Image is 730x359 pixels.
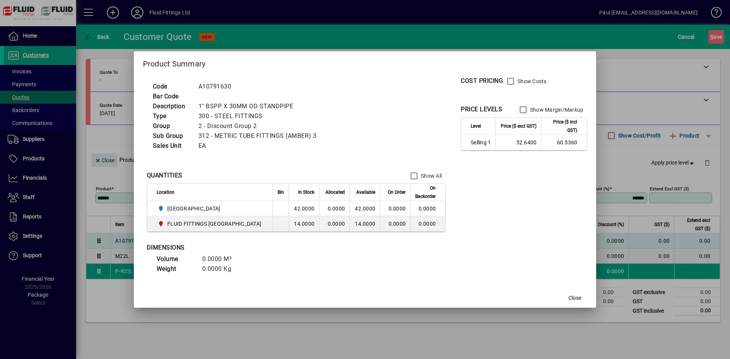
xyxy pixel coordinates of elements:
button: Close [563,291,587,305]
td: 0.0000 [319,201,349,216]
td: 2 - Discount Group 2 [195,121,326,131]
div: QUANTITIES [147,171,182,180]
div: COST PRICING [461,76,503,85]
h2: Product Summary [134,51,597,73]
div: DIMENSIONS [147,243,337,252]
td: Description [149,101,195,111]
span: 0.0000 [389,221,406,227]
div: PRICE LEVELS [461,105,502,114]
td: Sub Group [149,131,195,141]
span: Price ($ excl GST) [501,122,536,130]
span: FLUID FITTINGS [GEOGRAPHIC_DATA] [167,220,261,228]
td: 14.0000 [349,216,380,231]
td: 60.5360 [541,135,587,150]
td: 312 - METRIC TUBE FITTINGS (AMBER) 3 [195,131,326,141]
span: Bin [278,188,284,196]
span: In Stock [298,188,314,196]
td: Type [149,111,195,121]
td: 1" BSPP X 30MM OD STANDPIPE [195,101,326,111]
td: Code [149,82,195,92]
td: 0.0000 M³ [198,254,244,264]
span: On Order [388,188,406,196]
td: 52.6400 [495,135,541,150]
label: Show All [419,172,442,180]
td: 0.0000 [410,216,445,231]
span: 0.0000 [389,206,406,212]
span: On Backorder [415,184,436,201]
span: Allocated [325,188,345,196]
td: Volume [153,254,198,264]
span: Level [471,122,481,130]
td: 300 - STEEL FITTINGS [195,111,326,121]
td: Weight [153,264,198,274]
span: Selling 1 [471,139,491,146]
td: Group [149,121,195,131]
label: Show Margin/Markup [528,106,584,114]
span: Price ($ incl GST) [546,118,577,134]
td: 42.0000 [349,201,380,216]
td: A10791630 [195,82,326,92]
td: EA [195,141,326,151]
td: 0.0000 [410,201,445,216]
span: Available [356,188,375,196]
span: Location [157,188,175,196]
label: Show Costs [516,77,547,85]
td: 14.0000 [289,216,319,231]
td: 42.0000 [289,201,319,216]
td: 0.0000 Kg [198,264,244,274]
td: 0.0000 [319,216,349,231]
td: Bar Code [149,92,195,101]
span: AUCKLAND [157,204,265,213]
span: Close [568,294,581,302]
span: [GEOGRAPHIC_DATA] [167,205,220,212]
span: FLUID FITTINGS CHRISTCHURCH [157,219,265,228]
td: Sales Unit [149,141,195,151]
